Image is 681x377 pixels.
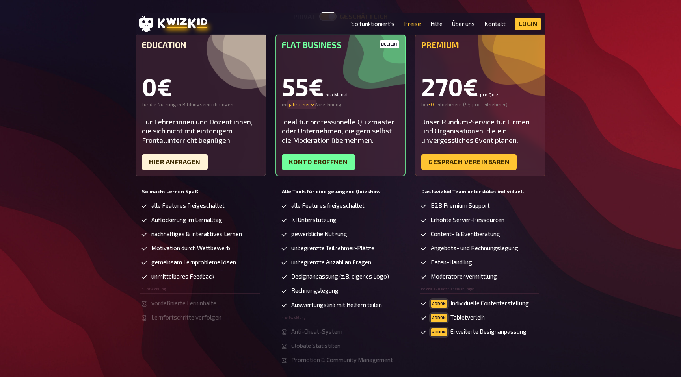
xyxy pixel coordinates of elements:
[431,314,485,322] span: Tabletverleih
[142,117,260,145] div: Für Lehrer:innen und Dozent:innen, die sich nicht mit eintönigem Frontalunterricht begnügen.
[421,189,539,194] h5: Das kwizkid Team unterstützt individuell
[421,40,539,50] h5: Premium
[431,273,497,280] span: Moderatorenvermittlung
[151,273,214,280] span: unmittelbares Feedback
[484,20,506,27] a: Kontakt
[431,216,504,223] span: Erhöhte Server-Ressourcen
[431,259,472,266] span: Daten-Handling
[291,231,347,237] span: gewerbliche Nutzung
[151,216,222,223] span: Auflockerung im Lernalltag
[430,20,443,27] a: Hilfe
[282,40,400,50] h5: Flat Business
[515,18,541,30] a: Login
[289,102,315,108] div: jährlicher
[351,20,394,27] a: So funktioniert's
[452,20,475,27] a: Über uns
[291,245,374,251] span: unbegrenzte Teilnehmer-Plätze
[431,328,527,336] span: Erweiterte Designanpassung
[428,102,434,108] input: 0
[142,102,260,108] div: für die Nutzung in Bildungseinrichtungen
[280,316,306,320] span: In Entwicklung
[151,259,236,266] span: gemeinsam Lernprobleme lösen
[326,92,348,97] small: pro Monat
[420,287,475,291] span: Optionale Zusatzdiensleistungen
[291,259,371,266] span: unbegrenzte Anzahl an Fragen
[142,154,208,170] a: Hier Anfragen
[421,102,539,108] div: bei Teilnehmern ( 9€ pro Teilnehmer )
[282,154,355,170] a: Konto eröffnen
[421,75,539,98] div: 270€
[291,342,340,349] span: Globale Statistiken
[140,287,166,291] span: In Entwicklung
[151,231,242,237] span: nachhaltiges & interaktives Lernen
[282,102,400,108] div: mit Abrechnung
[291,301,382,308] span: Auswertungslink mit Helfern teilen
[291,357,393,363] span: Promotion & Community Management
[282,189,400,194] h5: Alle Tools für eine gelungene Quizshow
[431,300,529,308] span: Individuelle Contenterstellung
[404,20,421,27] a: Preise
[142,40,260,50] h5: Education
[282,117,400,145] div: Ideal für professionelle Quizmaster oder Unternehmen, die gern selbst die Moderation übernehmen.
[142,75,260,98] div: 0€
[151,202,225,209] span: alle Features freigeschaltet
[291,273,389,280] span: Designanpassung (z.B. eigenes Logo)
[421,117,539,145] div: Unser Rundum-Service für Firmen und Organisationen, die ein unvergessliches Event planen.
[421,154,517,170] a: Gespräch vereinbaren
[282,75,400,98] div: 55€
[431,202,490,209] span: B2B Premium Support
[291,216,337,223] span: KI Unterstützung
[431,231,500,237] span: Content- & Eventberatung
[480,92,498,97] small: pro Quiz
[151,314,221,321] span: Lernfortschritte verfolgen
[291,202,365,209] span: alle Features freigeschaltet
[151,245,230,251] span: Motivation durch Wettbewerb
[431,245,518,251] span: Angebots- und Rechnungslegung
[151,300,216,307] span: vordefinierte Lerninhalte
[142,189,260,194] h5: So macht Lernen Spaß
[291,328,342,335] span: Anti-Cheat-System
[291,287,339,294] span: Rechnungslegung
